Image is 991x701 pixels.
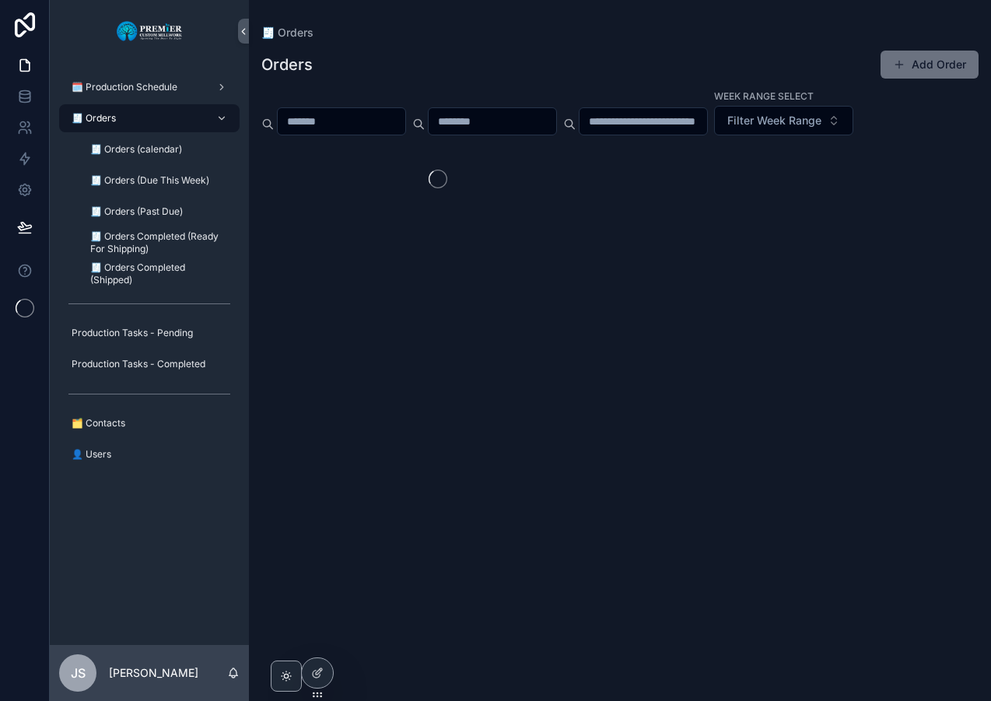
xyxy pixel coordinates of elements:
[90,174,209,187] span: 🧾 Orders (Due This Week)
[727,113,821,128] span: Filter Week Range
[72,327,193,339] span: Production Tasks - Pending
[714,106,853,135] button: Select Button
[59,350,240,378] a: Production Tasks - Completed
[59,319,240,347] a: Production Tasks - Pending
[90,230,224,255] span: 🧾 Orders Completed (Ready For Shipping)
[261,54,313,75] h1: Orders
[90,143,182,156] span: 🧾 Orders (calendar)
[78,229,240,257] a: 🧾 Orders Completed (Ready For Shipping)
[72,448,111,461] span: 👤 Users
[50,62,249,489] div: scrollable content
[59,104,240,132] a: 🧾 Orders
[116,19,184,44] img: App logo
[109,665,198,681] p: [PERSON_NAME]
[90,261,224,286] span: 🧾 Orders Completed (Shipped)
[72,358,205,370] span: Production Tasks - Completed
[714,89,814,103] label: Week Range Select
[59,440,240,468] a: 👤 Users
[78,166,240,195] a: 🧾 Orders (Due This Week)
[72,81,177,93] span: 🗓️ Production Schedule
[72,417,125,429] span: 🗂️ Contacts
[78,198,240,226] a: 🧾 Orders (Past Due)
[78,260,240,288] a: 🧾 Orders Completed (Shipped)
[881,51,979,79] button: Add Order
[78,135,240,163] a: 🧾 Orders (calendar)
[261,25,313,40] a: 🧾 Orders
[71,664,86,682] span: JS
[72,112,116,124] span: 🧾 Orders
[90,205,183,218] span: 🧾 Orders (Past Due)
[59,409,240,437] a: 🗂️ Contacts
[59,73,240,101] a: 🗓️ Production Schedule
